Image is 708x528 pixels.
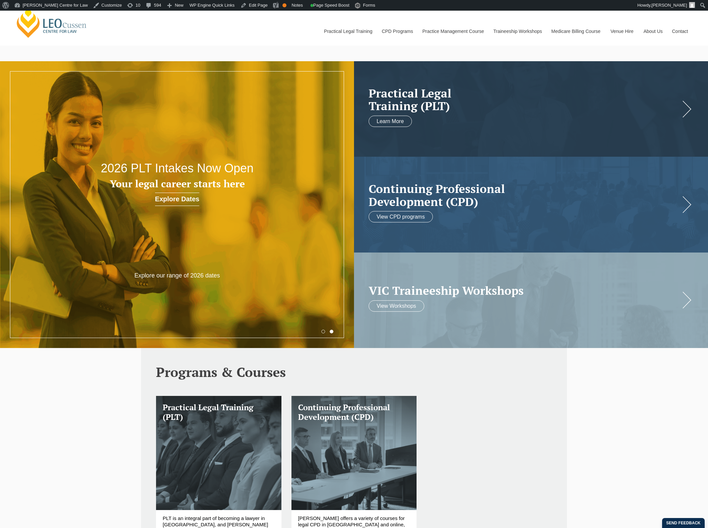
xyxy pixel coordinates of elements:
h3: Continuing Professional Development (CPD) [298,403,410,422]
h2: 2026 PLT Intakes Now Open [71,162,283,175]
iframe: LiveChat chat widget [663,483,691,511]
a: Explore Dates [155,193,199,206]
h3: Practical Legal Training (PLT) [163,403,275,422]
a: View Workshops [369,300,424,312]
a: [PERSON_NAME] Centre for Law [15,7,88,39]
a: Traineeship Workshops [488,17,546,46]
a: Learn More [369,115,412,127]
a: Practical Legal Training (PLT) [156,396,281,510]
span: [PERSON_NAME] [651,3,687,8]
button: 2 [330,330,333,333]
button: 1 [321,330,325,333]
div: OK [282,3,286,7]
a: Venue Hire [606,17,638,46]
h3: Your legal career starts here [71,178,283,189]
p: Explore our range of 2026 dates [106,272,248,279]
a: Continuing ProfessionalDevelopment (CPD) [369,182,680,208]
a: Practice Management Course [418,17,488,46]
h2: Practical Legal Training (PLT) [369,87,680,112]
a: Practical Legal Training [319,17,377,46]
a: Contact [667,17,693,46]
a: About Us [638,17,667,46]
a: Continuing Professional Development (CPD) [291,396,417,510]
a: View CPD programs [369,211,433,223]
a: Medicare Billing Course [546,17,606,46]
a: VIC Traineeship Workshops [369,284,680,297]
a: Practical LegalTraining (PLT) [369,87,680,112]
h2: Programs & Courses [156,365,552,379]
h2: Continuing Professional Development (CPD) [369,182,680,208]
a: CPD Programs [377,17,417,46]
